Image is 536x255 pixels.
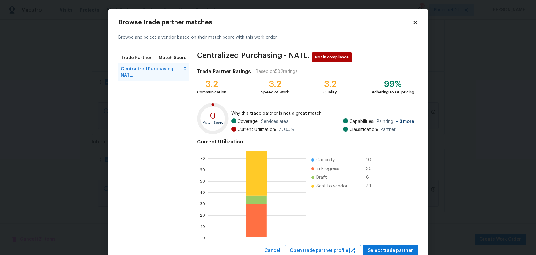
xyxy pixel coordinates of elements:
h4: Trade Partner Ratings [197,68,251,75]
span: In Progress [316,166,339,172]
span: 30 [366,166,376,172]
span: Select trade partner [368,247,413,255]
span: Trade Partner [121,55,152,61]
span: Open trade partner profile [290,247,356,255]
text: 30 [200,202,205,206]
div: 3.2 [197,81,226,87]
div: Quality [323,89,337,95]
span: 0 [184,66,187,78]
span: Capacity [316,157,335,163]
div: Based on 582 ratings [256,68,298,75]
span: Draft [316,174,327,181]
span: 10 [366,157,376,163]
span: Sent to vendor [316,183,347,189]
span: + 3 more [396,119,414,124]
span: Partner [381,127,396,133]
text: 10 [201,225,205,228]
text: 0 [210,112,216,120]
text: 60 [200,168,205,172]
h2: Browse trade partner matches [118,19,412,26]
text: 40 [200,191,205,194]
span: Classification: [349,127,378,133]
span: Cancel [264,247,280,255]
text: 20 [200,213,205,217]
span: Centralized Purchasing - NATL. [197,52,310,62]
div: 99% [372,81,414,87]
text: 50 [200,179,205,183]
span: Capabilities: [349,118,374,125]
div: Adhering to OD pricing [372,89,414,95]
div: 3.2 [261,81,289,87]
span: 6 [366,174,376,181]
span: Match Score [159,55,187,61]
span: Not in compliance [315,54,351,60]
div: Communication [197,89,226,95]
div: 3.2 [323,81,337,87]
text: Match Score [203,121,224,124]
span: Services area [261,118,288,125]
span: Current Utilization: [238,127,276,133]
div: Speed of work [261,89,289,95]
span: Centralized Purchasing - NATL. [121,66,184,78]
span: Why this trade partner is not a great match: [231,110,414,117]
span: 41 [366,183,376,189]
span: 770.0 % [278,127,294,133]
span: Coverage: [238,118,258,125]
h4: Current Utilization [197,139,414,145]
text: 0 [202,236,205,240]
text: 70 [200,157,205,160]
div: Browse and select a vendor based on their match score with this work order. [118,27,418,48]
div: | [251,68,256,75]
span: Painting [377,118,414,125]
